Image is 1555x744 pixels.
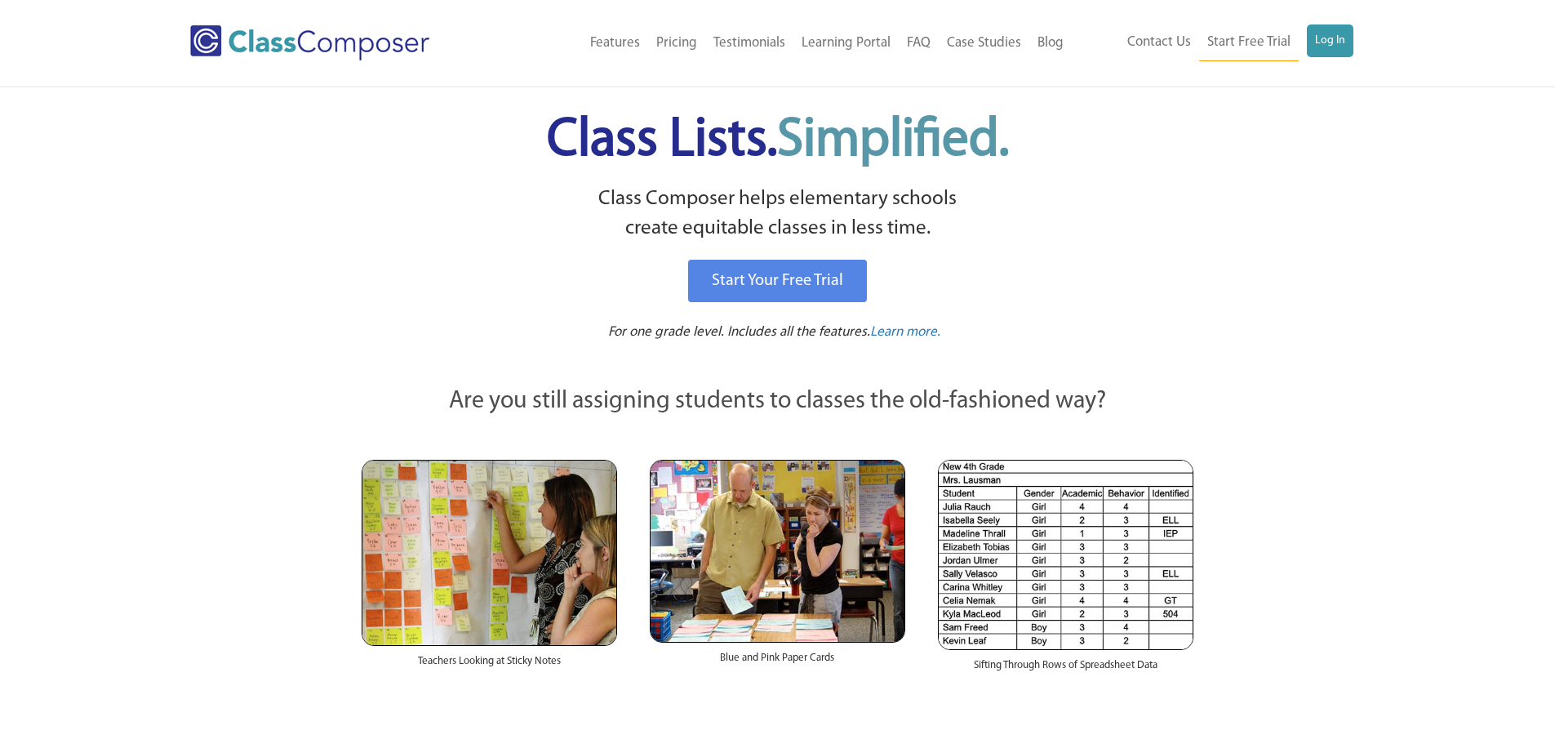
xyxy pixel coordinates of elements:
a: FAQ [899,25,939,61]
div: Teachers Looking at Sticky Notes [362,646,617,685]
img: Teachers Looking at Sticky Notes [362,460,617,646]
span: Class Lists. [547,114,1009,167]
a: Testimonials [705,25,793,61]
div: Blue and Pink Paper Cards [650,643,905,682]
a: Learning Portal [793,25,899,61]
span: Start Your Free Trial [712,273,843,289]
a: Log In [1307,25,1353,57]
span: For one grade level. Includes all the features. [608,325,870,339]
img: Spreadsheets [938,460,1193,650]
a: Start Free Trial [1199,25,1299,61]
span: Simplified. [777,114,1009,167]
span: Learn more. [870,325,940,339]
p: Are you still assigning students to classes the old-fashioned way? [362,384,1194,420]
p: Class Composer helps elementary schools create equitable classes in less time. [359,185,1197,244]
nav: Header Menu [1072,25,1353,61]
a: Blog [1029,25,1072,61]
a: Pricing [648,25,705,61]
img: Class Composer [190,25,429,60]
a: Case Studies [939,25,1029,61]
img: Blue and Pink Paper Cards [650,460,905,642]
a: Start Your Free Trial [688,260,867,302]
a: Contact Us [1119,25,1199,60]
nav: Header Menu [496,25,1072,61]
div: Sifting Through Rows of Spreadsheet Data [938,650,1193,689]
a: Features [582,25,648,61]
a: Learn more. [870,323,940,343]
